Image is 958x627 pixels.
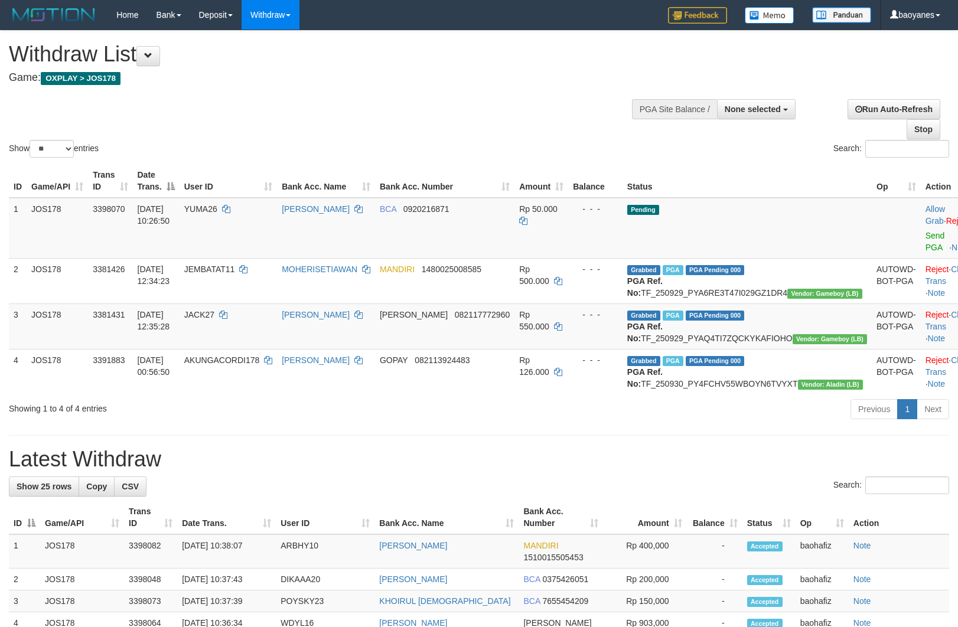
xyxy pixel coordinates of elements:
td: JOS178 [40,590,124,612]
span: BCA [380,204,396,214]
a: Note [853,541,871,550]
th: Op: activate to sort column ascending [872,164,921,198]
span: Rp 500.000 [519,264,549,286]
div: - - - [573,203,618,215]
td: JOS178 [27,303,88,349]
th: Trans ID: activate to sort column ascending [88,164,132,198]
span: [DATE] 12:34:23 [138,264,170,286]
button: None selected [717,99,796,119]
img: Feedback.jpg [668,7,727,24]
span: Copy 1480025008585 to clipboard [422,264,481,274]
img: MOTION_logo.png [9,6,99,24]
td: - [687,534,742,569]
span: 3398070 [93,204,125,214]
th: Amount: activate to sort column ascending [514,164,568,198]
a: Reject [926,264,949,274]
a: Send PGA [926,231,945,252]
td: ARBHY10 [276,534,374,569]
span: Vendor URL: https://dashboard.q2checkout.com/secure [787,289,862,299]
th: Game/API: activate to sort column ascending [27,164,88,198]
a: Reject [926,355,949,365]
b: PGA Ref. No: [627,322,663,343]
span: Copy 0375426051 to clipboard [542,574,588,584]
span: AKUNGACORDI178 [184,355,260,365]
th: Trans ID: activate to sort column ascending [124,501,177,534]
span: PGA Pending [686,356,745,366]
span: Rp 550.000 [519,310,549,331]
span: Vendor URL: https://dashboard.q2checkout.com/secure [793,334,867,344]
span: Grabbed [627,356,660,366]
th: Status: activate to sort column ascending [742,501,796,534]
th: Balance [568,164,623,198]
td: baohafiz [796,569,849,590]
td: 3398073 [124,590,177,612]
a: [PERSON_NAME] [379,574,447,584]
span: Rp 50.000 [519,204,558,214]
td: - [687,590,742,612]
div: - - - [573,354,618,366]
th: Bank Acc. Name: activate to sort column ascending [374,501,519,534]
td: 3 [9,303,27,349]
span: [DATE] 12:35:28 [138,310,170,331]
td: JOS178 [27,198,88,259]
td: Rp 200,000 [603,569,687,590]
span: Rp 126.000 [519,355,549,377]
th: User ID: activate to sort column ascending [276,501,374,534]
div: Showing 1 to 4 of 4 entries [9,398,390,414]
span: Copy 1510015505453 to clipboard [523,553,583,562]
span: [DATE] 10:26:50 [138,204,170,226]
a: Run Auto-Refresh [848,99,940,119]
td: 3398082 [124,534,177,569]
th: Game/API: activate to sort column ascending [40,501,124,534]
label: Search: [833,476,949,494]
td: - [687,569,742,590]
td: POYSKY23 [276,590,374,612]
span: MANDIRI [523,541,558,550]
span: PGA Pending [686,311,745,321]
img: Button%20Memo.svg [745,7,794,24]
div: - - - [573,309,618,321]
th: Balance: activate to sort column ascending [687,501,742,534]
h4: Game: [9,72,627,84]
th: Amount: activate to sort column ascending [603,501,687,534]
span: Accepted [747,597,783,607]
span: Marked by baohafiz [663,311,683,321]
th: Status [623,164,872,198]
td: [DATE] 10:37:43 [177,569,276,590]
span: JEMBATAT11 [184,264,235,274]
span: GOPAY [380,355,408,365]
td: DIKAAA20 [276,569,374,590]
b: PGA Ref. No: [627,276,663,298]
td: AUTOWD-BOT-PGA [872,349,921,394]
th: Bank Acc. Number: activate to sort column ascending [375,164,514,198]
a: [PERSON_NAME] [379,541,447,550]
td: JOS178 [40,534,124,569]
a: Note [928,288,946,298]
a: Allow Grab [926,204,945,226]
a: Note [928,379,946,388]
span: 3391883 [93,355,125,365]
span: 3381431 [93,310,125,319]
span: CSV [122,482,139,491]
span: BCA [523,574,540,584]
a: 1 [897,399,917,419]
th: ID: activate to sort column descending [9,501,40,534]
td: Rp 400,000 [603,534,687,569]
input: Search: [865,476,949,494]
span: Copy 082117772960 to clipboard [455,310,510,319]
a: Note [928,334,946,343]
span: BCA [523,596,540,606]
td: [DATE] 10:37:39 [177,590,276,612]
span: Copy 0920216871 to clipboard [403,204,449,214]
span: OXPLAY > JOS178 [41,72,120,85]
span: [DATE] 00:56:50 [138,355,170,377]
td: JOS178 [27,258,88,303]
h1: Withdraw List [9,43,627,66]
td: TF_250929_PYAQ4TI7ZQCKYKAFIOHO [623,303,872,349]
span: Vendor URL: https://dashboard.q2checkout.com/secure [798,380,863,390]
a: Copy [79,476,115,497]
td: baohafiz [796,534,849,569]
th: User ID: activate to sort column ascending [180,164,277,198]
th: ID [9,164,27,198]
td: 3398048 [124,569,177,590]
